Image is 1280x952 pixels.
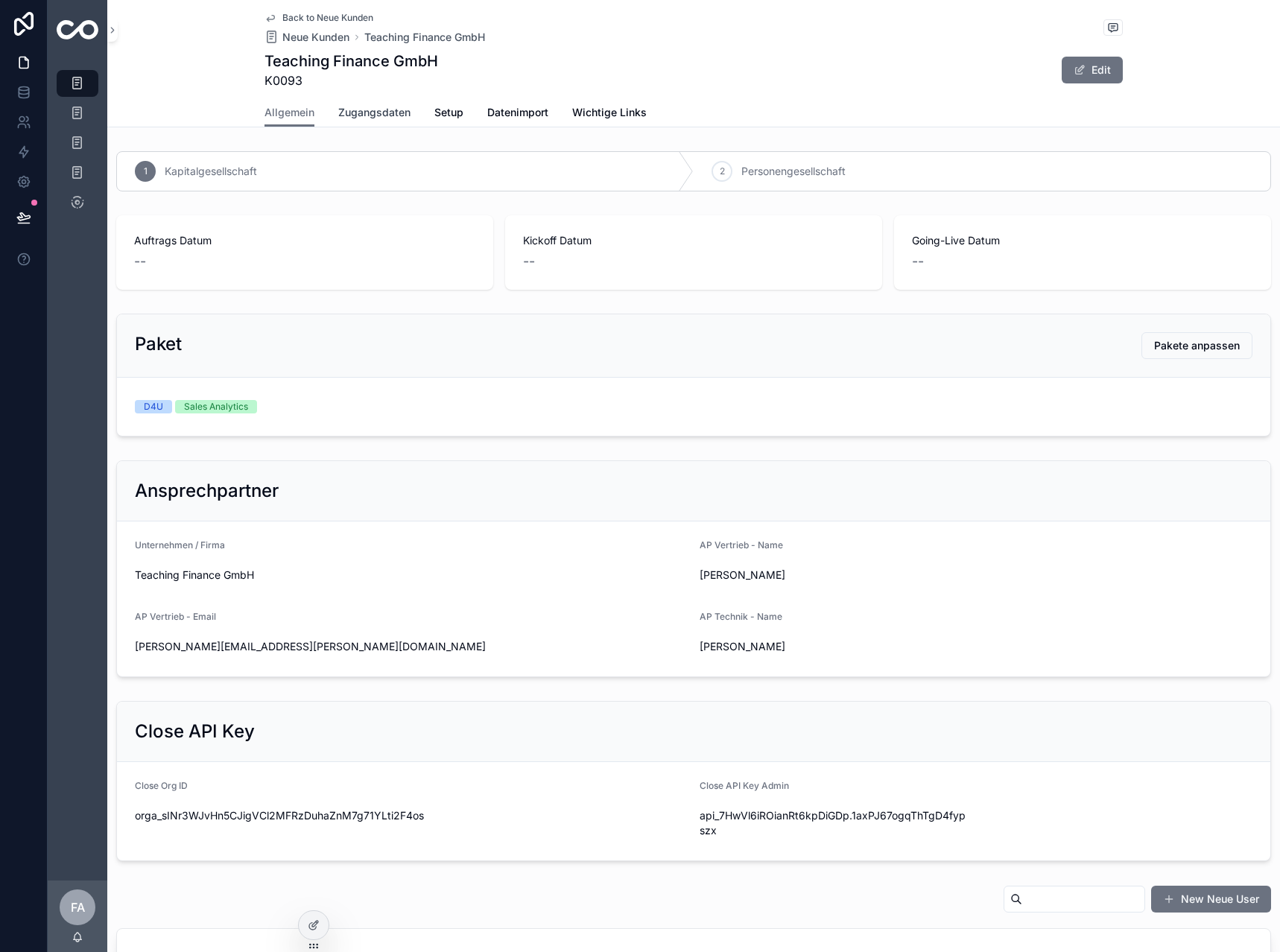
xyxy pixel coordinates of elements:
[1154,338,1240,353] span: Pakete anpassen
[48,60,107,235] div: scrollable content
[165,164,257,179] span: Kapitalgesellschaft
[700,568,970,583] span: [PERSON_NAME]
[912,233,1253,248] span: Going-Live Datum
[264,105,314,120] span: Allgemein
[700,639,970,654] span: [PERSON_NAME]
[264,99,314,127] a: Allgemein
[264,12,373,24] a: Back to Neue Kunden
[264,51,438,72] h1: Teaching Finance GmbH
[134,233,475,248] span: Auftrags Datum
[572,99,647,129] a: Wichtige Links
[282,30,349,45] span: Neue Kunden
[135,479,279,503] h2: Ansprechpartner
[700,539,783,550] span: AP Vertrieb - Name
[487,105,548,120] span: Datenimport
[434,99,463,129] a: Setup
[135,611,216,622] span: AP Vertrieb - Email
[700,780,789,791] span: Close API Key Admin
[135,808,688,823] span: orga_sINr3WJvHn5CJigVCl2MFRzDuhaZnM7g71YLti2F4os
[720,165,725,177] span: 2
[71,898,85,916] span: FA
[135,568,688,583] span: Teaching Finance GmbH
[741,164,846,179] span: Personengesellschaft
[700,611,782,622] span: AP Technik - Name
[135,639,688,654] span: [PERSON_NAME][EMAIL_ADDRESS][PERSON_NAME][DOMAIN_NAME]
[523,233,864,248] span: Kickoff Datum
[135,539,225,550] span: Unternehmen / Firma
[57,20,98,39] img: App logo
[134,251,146,272] span: --
[184,400,248,413] div: Sales Analytics
[434,105,463,120] span: Setup
[135,780,188,791] span: Close Org ID
[144,400,163,413] div: D4U
[1062,57,1123,83] button: Edit
[264,72,438,89] span: K0093
[135,332,182,356] h2: Paket
[487,99,548,129] a: Datenimport
[338,99,411,129] a: Zugangsdaten
[282,12,373,24] span: Back to Neue Kunden
[264,30,349,45] a: Neue Kunden
[364,30,485,45] a: Teaching Finance GmbH
[700,808,970,838] span: api_7HwVl6iROianRt6kpDiGDp.1axPJ67ogqThTgD4fypszx
[135,720,255,743] h2: Close API Key
[1151,886,1271,913] button: New Neue User
[144,165,148,177] span: 1
[572,105,647,120] span: Wichtige Links
[1141,332,1252,359] button: Pakete anpassen
[523,251,535,272] span: --
[338,105,411,120] span: Zugangsdaten
[912,251,924,272] span: --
